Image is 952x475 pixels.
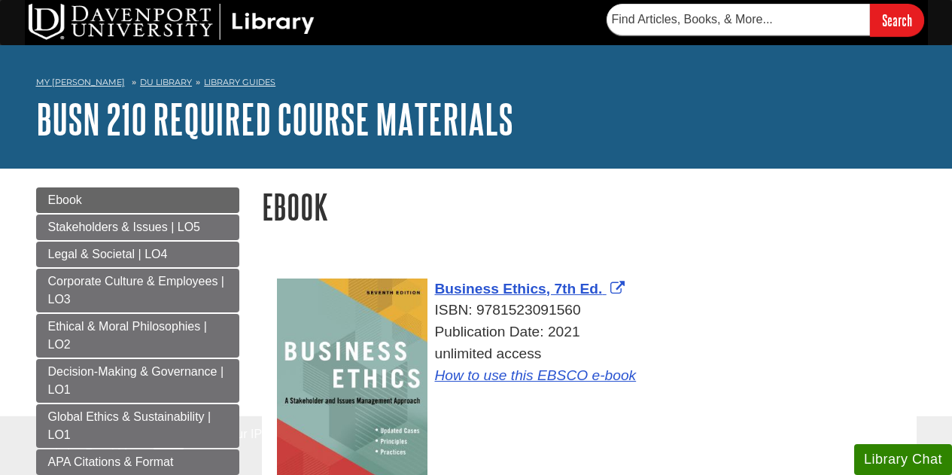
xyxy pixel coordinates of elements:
a: Legal & Societal | LO4 [36,242,239,267]
a: APA Citations & Format [36,449,239,475]
span: Business Ethics, 7th Ed. [435,281,603,297]
span: Corporate Culture & Employees | LO3 [48,275,224,306]
span: Decision-Making & Governance | LO1 [48,365,224,396]
a: My [PERSON_NAME] [36,76,125,89]
input: Find Articles, Books, & More... [607,4,870,35]
span: Ebook [48,193,82,206]
a: Decision-Making & Governance | LO1 [36,359,239,403]
a: Global Ethics & Sustainability | LO1 [36,404,239,448]
button: Library Chat [854,444,952,475]
img: DU Library [29,4,315,40]
a: Stakeholders & Issues | LO5 [36,215,239,240]
div: Publication Date: 2021 [277,321,917,343]
span: APA Citations & Format [48,455,174,468]
a: Ethical & Moral Philosophies | LO2 [36,314,239,358]
input: Search [870,4,924,36]
span: Stakeholders & Issues | LO5 [48,221,200,233]
a: Ebook [36,187,239,213]
a: DU Library [140,77,192,87]
a: Corporate Culture & Employees | LO3 [36,269,239,312]
a: Link opens in new window [435,281,628,297]
a: Library Guides [204,77,275,87]
span: Global Ethics & Sustainability | LO1 [48,410,211,441]
a: How to use this EBSCO e-book [435,367,637,383]
div: ISBN: 9781523091560 [277,300,917,321]
form: Searches DU Library's articles, books, and more [607,4,924,36]
nav: breadcrumb [36,72,917,96]
div: unlimited access [277,343,917,387]
span: Ethical & Moral Philosophies | LO2 [48,320,207,351]
h1: Ebook [262,187,917,226]
span: Legal & Societal | LO4 [48,248,168,260]
a: BUSN 210 Required Course Materials [36,96,513,142]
